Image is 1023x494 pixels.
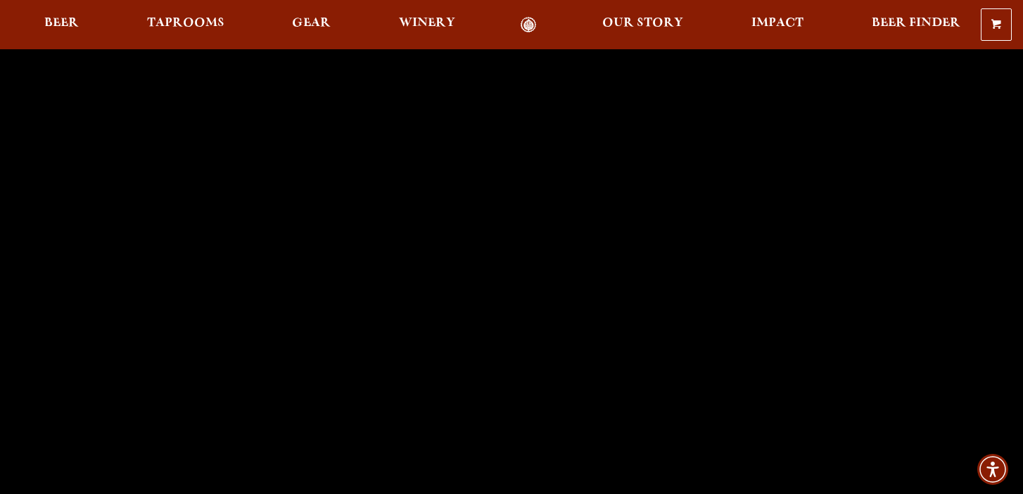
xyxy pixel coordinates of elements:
[602,18,683,29] span: Our Story
[502,17,555,33] a: Odell Home
[863,17,970,33] a: Beer Finder
[742,17,813,33] a: Impact
[399,18,455,29] span: Winery
[35,17,88,33] a: Beer
[44,18,79,29] span: Beer
[283,17,340,33] a: Gear
[872,18,960,29] span: Beer Finder
[390,17,464,33] a: Winery
[147,18,224,29] span: Taprooms
[977,454,1008,485] div: Accessibility Menu
[751,18,803,29] span: Impact
[593,17,692,33] a: Our Story
[138,17,234,33] a: Taprooms
[292,18,331,29] span: Gear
